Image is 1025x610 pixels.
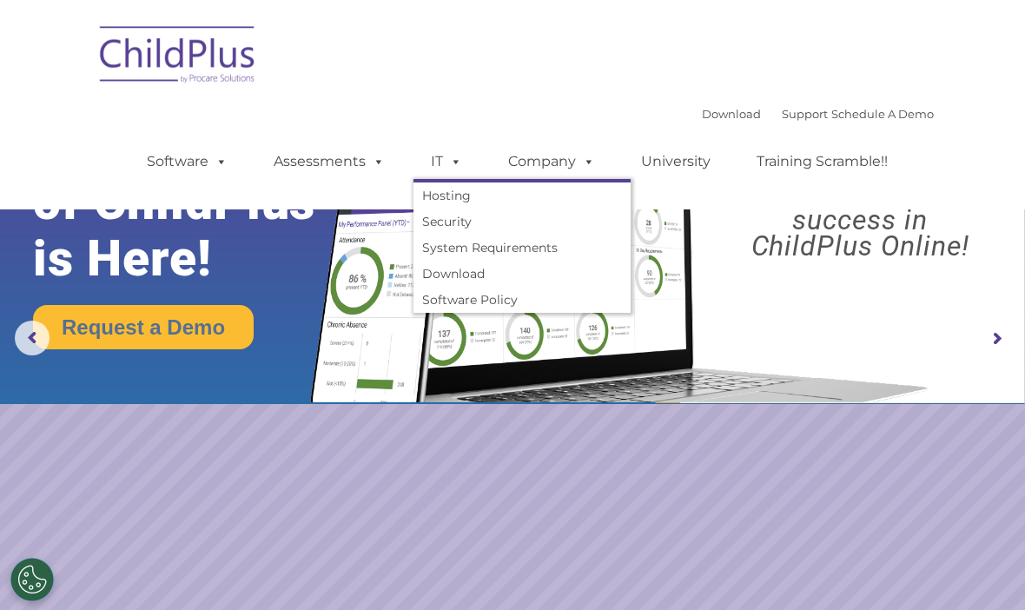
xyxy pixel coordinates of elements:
a: Hosting [413,182,631,209]
a: Software [129,144,245,179]
font: | [702,107,934,121]
a: University [624,144,728,179]
img: ChildPlus by Procare Solutions [91,14,265,101]
a: System Requirements [413,235,631,261]
a: Request a Demo [33,305,254,349]
a: Software Policy [413,287,631,313]
a: Training Scramble!! [739,144,905,179]
a: Download [702,107,761,121]
rs-layer: The Future of ChildPlus is Here! [33,117,360,287]
a: Support [782,107,828,121]
rs-layer: Boost your productivity and streamline your success in ChildPlus Online! [708,129,1012,259]
button: Cookies Settings [10,558,54,601]
a: IT [413,144,479,179]
a: Company [491,144,612,179]
a: Schedule A Demo [831,107,934,121]
a: Download [413,261,631,287]
a: Security [413,209,631,235]
a: Assessments [256,144,402,179]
